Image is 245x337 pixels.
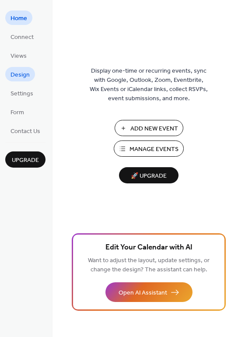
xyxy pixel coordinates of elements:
span: Edit Your Calendar with AI [105,242,192,254]
a: Views [5,48,32,63]
a: Connect [5,29,39,44]
a: Design [5,67,35,81]
span: Open AI Assistant [119,288,167,298]
span: Display one-time or recurring events, sync with Google, Outlook, Zoom, Eventbrite, Wix Events or ... [90,67,208,103]
span: Want to adjust the layout, update settings, or change the design? The assistant can help. [88,255,210,276]
span: Home [10,14,27,23]
span: Settings [10,89,33,98]
button: 🚀 Upgrade [119,167,178,183]
span: 🚀 Upgrade [124,170,173,182]
span: Upgrade [12,156,39,165]
span: Add New Event [130,124,178,133]
span: Manage Events [129,145,178,154]
span: Views [10,52,27,61]
button: Upgrade [5,151,45,168]
button: Open AI Assistant [105,282,192,302]
span: Form [10,108,24,117]
button: Add New Event [115,120,183,136]
span: Contact Us [10,127,40,136]
a: Settings [5,86,38,100]
a: Contact Us [5,123,45,138]
span: Connect [10,33,34,42]
a: Home [5,11,32,25]
button: Manage Events [114,140,184,157]
span: Design [10,70,30,80]
a: Form [5,105,29,119]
